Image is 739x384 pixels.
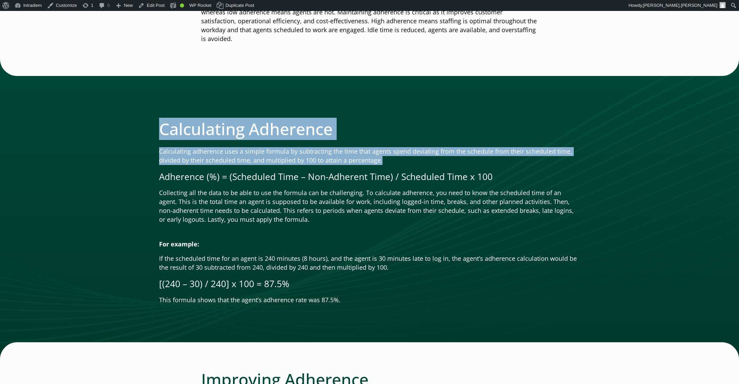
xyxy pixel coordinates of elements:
div: Good [180,3,184,8]
strong: For example: [159,240,199,248]
p: Adherence (%) = (Scheduled Time – Non-Adherent Time) / Scheduled Time x 100 [159,170,580,183]
span: [PERSON_NAME].[PERSON_NAME] [643,3,717,8]
p: If the scheduled time for an agent is 240 minutes (8 hours), and the agent is 30 minutes late to ... [159,254,580,272]
h2: Calculating Adherence [159,119,580,139]
p: This formula shows that the agent’s adherence rate was 87.5%. [159,296,580,305]
p: Collecting all the data to be able to use the formula can be challenging. To calculate adherence,... [159,189,580,224]
p: Calculating adherence uses a simple formula by subtracting the time that agents spend deviating f... [159,147,580,165]
p: [(240 – 30) / 240] x 100 = 87.5% [159,278,580,290]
